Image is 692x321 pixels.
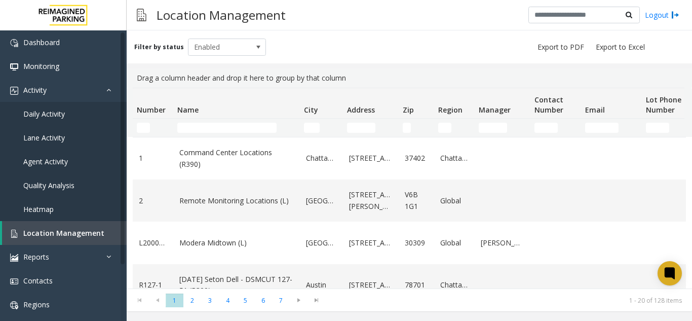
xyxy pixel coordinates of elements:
[10,277,18,286] img: 'icon'
[349,237,393,248] a: [STREET_ADDRESS]
[331,296,682,305] kendo-pager-info: 1 - 20 of 128 items
[173,119,300,137] td: Name Filter
[434,119,475,137] td: Region Filter
[585,123,619,133] input: Email Filter
[399,119,434,137] td: Zip Filter
[290,293,307,307] span: Go to the next page
[347,123,375,133] input: Address Filter
[10,63,18,71] img: 'icon'
[349,189,393,212] a: [STREET_ADDRESS][PERSON_NAME]
[306,237,337,248] a: [GEOGRAPHIC_DATA]
[23,276,53,286] span: Contacts
[10,230,18,238] img: 'icon'
[438,123,451,133] input: Region Filter
[2,221,127,245] a: Location Management
[139,237,167,248] a: L20000500
[139,279,167,291] a: R127-1
[304,123,320,133] input: City Filter
[405,153,428,164] a: 37402
[581,119,642,137] td: Email Filter
[481,237,524,248] a: [PERSON_NAME]
[440,279,469,291] a: Chattanooga
[133,68,686,88] div: Drag a column header and drop it here to group by that column
[23,228,104,238] span: Location Management
[23,181,74,190] span: Quality Analysis
[23,157,68,166] span: Agent Activity
[179,237,294,248] a: Modera Midtown (L)
[403,105,414,115] span: Zip
[585,105,605,115] span: Email
[139,195,167,206] a: 2
[592,40,649,54] button: Export to Excel
[23,252,49,262] span: Reports
[534,95,563,115] span: Contact Number
[537,42,584,52] span: Export to PDF
[646,95,681,115] span: Lot Phone Number
[139,153,167,164] a: 1
[534,123,558,133] input: Contact Number Filter
[127,88,692,289] div: Data table
[133,119,173,137] td: Number Filter
[23,204,54,214] span: Heatmap
[10,254,18,262] img: 'icon'
[292,296,305,304] span: Go to the next page
[349,279,393,291] a: [STREET_ADDRESS]
[23,109,65,119] span: Daily Activity
[183,294,201,307] span: Page 2
[306,279,337,291] a: Austin
[23,133,65,142] span: Lane Activity
[201,294,219,307] span: Page 3
[237,294,254,307] span: Page 5
[300,119,343,137] td: City Filter
[403,123,411,133] input: Zip Filter
[306,195,337,206] a: [GEOGRAPHIC_DATA]
[166,294,183,307] span: Page 1
[310,296,323,304] span: Go to the last page
[645,10,679,20] a: Logout
[596,42,645,52] span: Export to Excel
[304,105,318,115] span: City
[479,123,507,133] input: Manager Filter
[343,119,399,137] td: Address Filter
[151,3,291,27] h3: Location Management
[349,153,393,164] a: [STREET_ADDRESS]
[306,153,337,164] a: Chattanooga
[530,119,581,137] td: Contact Number Filter
[307,293,325,307] span: Go to the last page
[137,123,150,133] input: Number Filter
[23,61,59,71] span: Monitoring
[440,195,469,206] a: Global
[533,40,588,54] button: Export to PDF
[272,294,290,307] span: Page 7
[179,274,294,297] a: [DATE] Seton Dell - DSMCUT 127-51 (R390)
[479,105,511,115] span: Manager
[179,147,294,170] a: Command Center Locations (R390)
[646,123,669,133] input: Lot Phone Number Filter
[405,279,428,291] a: 78701
[219,294,237,307] span: Page 4
[10,301,18,309] img: 'icon'
[10,39,18,47] img: 'icon'
[177,123,277,133] input: Name Filter
[440,153,469,164] a: Chattanooga
[23,38,60,47] span: Dashboard
[405,237,428,248] a: 30309
[23,85,47,95] span: Activity
[475,119,530,137] td: Manager Filter
[137,105,166,115] span: Number
[137,3,146,27] img: pageIcon
[177,105,199,115] span: Name
[440,237,469,248] a: Global
[134,43,184,52] label: Filter by status
[671,10,679,20] img: logout
[10,87,18,95] img: 'icon'
[23,300,50,309] span: Regions
[405,189,428,212] a: V6B 1G1
[179,195,294,206] a: Remote Monitoring Locations (L)
[254,294,272,307] span: Page 6
[438,105,463,115] span: Region
[347,105,375,115] span: Address
[188,39,250,55] span: Enabled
